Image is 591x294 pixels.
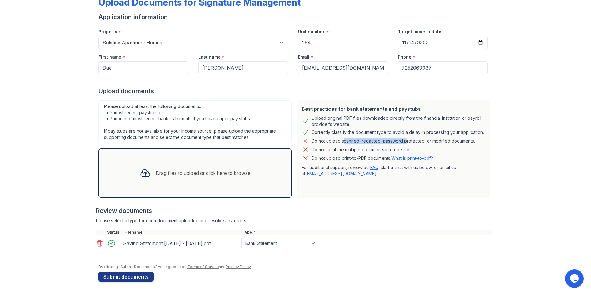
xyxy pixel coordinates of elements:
div: Upload original PDF files downloaded directly from the financial institution or payroll provider’... [312,115,485,127]
div: Filename [123,230,241,235]
label: Email [298,54,309,60]
label: First name [98,54,121,60]
p: For additional support, review our , start a chat with us below, or email us at [302,164,485,177]
label: Unit number [298,29,324,35]
a: Privacy Policy. [226,264,251,269]
a: [EMAIL_ADDRESS][DOMAIN_NAME] [305,171,376,176]
label: Property [98,29,117,35]
div: Correctly classify the document type to avoid a delay in processing your application. [312,129,484,136]
label: Phone [398,54,412,60]
div: Do not upload scanned, redacted, password protected, or modified documents. [312,137,475,145]
a: Terms of Service [187,264,219,269]
div: Please upload at least the following documents: • 2 most recent paystubs or • 2 month of most rec... [98,100,292,143]
div: Review documents [96,206,492,215]
div: By clicking "Submit Documents," you agree to our and [98,264,492,269]
div: Best practices for bank statements and paystubs [302,105,485,113]
div: Drag files to upload or click here to browse [156,169,251,177]
div: Do not combine multiple documents into one file. [312,146,410,153]
div: Application information [98,13,492,21]
a: FAQ [370,165,378,170]
iframe: chat widget [565,269,585,288]
p: Do not upload print-to-PDF documents. [312,155,433,161]
div: Upload documents [98,87,492,95]
div: Saving Statement [DATE] - [DATE].pdf [123,238,239,248]
button: Submit documents [98,272,154,282]
label: Target move in date [398,29,441,35]
div: Status [106,230,123,235]
div: Type [241,230,492,235]
a: What is print-to-pdf? [391,155,433,161]
div: Please select a type for each document uploaded and resolve any errors. [96,217,492,224]
label: Last name [198,54,221,60]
